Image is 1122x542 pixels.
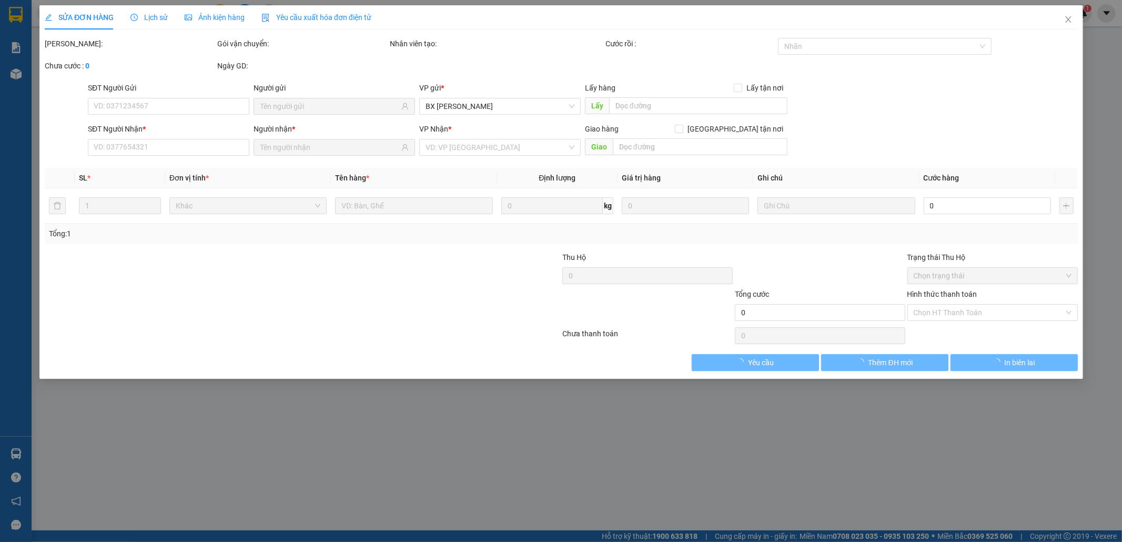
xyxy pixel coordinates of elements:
[45,13,114,22] span: SỬA ĐƠN HÀNG
[335,174,369,182] span: Tên hàng
[260,101,399,112] input: Tên người gửi
[539,174,575,182] span: Định lượng
[584,138,612,155] span: Giao
[734,290,769,298] span: Tổng cước
[612,138,787,155] input: Dọc đường
[401,103,409,110] span: user
[419,82,581,94] div: VP gửi
[950,354,1077,371] button: In biên lai
[1053,5,1083,35] button: Close
[907,252,1077,263] div: Trạng thái Thu Hộ
[260,142,399,153] input: Tên người nhận
[45,38,215,49] div: [PERSON_NAME]:
[335,197,492,214] input: VD: Bàn, Ghế
[88,123,249,135] div: SĐT Người Nhận
[176,198,320,214] span: Khác
[821,354,948,371] button: Thêm ĐH mới
[419,125,448,133] span: VP Nhận
[49,228,433,239] div: Tổng: 1
[561,328,734,346] div: Chưa thanh toán
[130,14,138,21] span: clock-circle
[85,62,89,70] b: 0
[130,13,168,22] span: Lịch sử
[45,60,215,72] div: Chưa cước :
[757,197,915,214] input: Ghi Chú
[748,357,774,368] span: Yêu cầu
[923,174,959,182] span: Cước hàng
[753,168,919,188] th: Ghi chú
[584,97,609,114] span: Lấy
[584,125,618,133] span: Giao hàng
[913,268,1071,284] span: Chọn trạng thái
[254,82,415,94] div: Người gửi
[1064,15,1072,24] span: close
[254,123,415,135] div: Người nhận
[736,358,748,366] span: loading
[622,174,661,182] span: Giá trị hàng
[603,197,613,214] span: kg
[49,197,66,214] button: delete
[1059,197,1073,214] button: plus
[88,82,249,94] div: SĐT Người Gửi
[185,14,192,21] span: picture
[401,144,409,151] span: user
[691,354,818,371] button: Yêu cầu
[993,358,1004,366] span: loading
[45,14,52,21] span: edit
[683,123,787,135] span: [GEOGRAPHIC_DATA] tận nơi
[868,357,912,368] span: Thêm ĐH mới
[584,84,615,92] span: Lấy hàng
[426,98,574,114] span: BX Phạm Văn Đồng
[217,60,388,72] div: Ngày GD:
[562,253,585,262] span: Thu Hộ
[907,290,977,298] label: Hình thức thanh toán
[605,38,775,49] div: Cước rồi :
[261,13,371,22] span: Yêu cầu xuất hóa đơn điện tử
[742,82,787,94] span: Lấy tận nơi
[79,174,87,182] span: SL
[609,97,787,114] input: Dọc đường
[217,38,388,49] div: Gói vận chuyển:
[856,358,868,366] span: loading
[390,38,603,49] div: Nhân viên tạo:
[261,14,270,22] img: icon
[169,174,209,182] span: Đơn vị tính
[1004,357,1035,368] span: In biên lai
[185,13,245,22] span: Ảnh kiện hàng
[622,197,749,214] input: 0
